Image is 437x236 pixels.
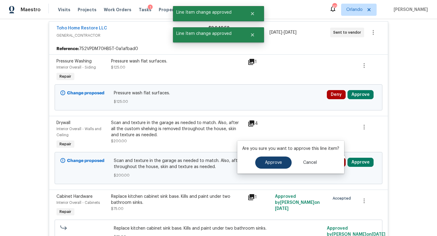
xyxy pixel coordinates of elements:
[242,8,263,20] button: Close
[111,194,244,206] div: Replace kitchen cabinet sink base. Kills and paint under two bathroom sinks.
[391,7,428,13] span: [PERSON_NAME]
[114,90,324,96] span: Pressure wash flat surfaces.
[56,66,96,69] span: Interior Overall - Siding
[67,159,104,163] b: Change proposed
[333,29,364,35] span: Sent to vendor
[56,26,107,30] a: Toho Home Restore LLC
[159,7,182,13] span: Properties
[173,27,242,40] span: Line Item change approved
[275,194,320,211] span: Approved by [PERSON_NAME] on
[293,157,327,169] button: Cancel
[49,43,388,54] div: 752VPDM70HB5T-0a1afbad0
[347,158,374,167] button: Approve
[57,141,74,147] span: Repair
[56,201,100,204] span: Interior Overall - Cabinets
[21,7,41,13] span: Maestro
[333,195,353,201] span: Accepted
[242,146,339,152] p: Are you sure you want to approve this line item?
[58,7,70,13] span: Visits
[57,209,74,215] span: Repair
[114,172,324,178] span: $200.00
[111,66,125,69] span: $125.00
[275,207,289,211] span: [DATE]
[114,158,324,170] span: Scan and texture in the garage as needed to match. Also, after all the custom shelving is removed...
[78,7,97,13] span: Projects
[242,29,263,41] button: Close
[284,30,296,35] span: [DATE]
[265,160,282,165] span: Approve
[56,59,92,63] span: Pressure Washing
[248,194,271,201] div: 1
[332,4,337,10] div: 41
[347,90,374,99] button: Approve
[269,29,296,35] span: -
[111,58,244,64] div: Pressure wash flat surfaces.
[327,90,346,99] button: Deny
[114,225,324,231] span: Replace kitchen cabinet sink base. Kills and paint under two bathroom sinks.
[111,120,244,138] div: Scan and texture in the garage as needed to match. Also, after all the custom shelving is removed...
[111,207,124,211] span: $75.00
[173,6,242,19] span: Line Item change approved
[139,8,151,12] span: Tasks
[269,30,282,35] span: [DATE]
[248,58,271,66] div: 1
[111,139,127,143] span: $200.00
[56,127,101,137] span: Interior Overall - Walls and Ceiling
[248,120,271,127] div: 4
[346,7,363,13] span: Orlando
[56,121,70,125] span: Drywall
[67,91,104,95] b: Change proposed
[57,73,74,79] span: Repair
[56,32,208,39] span: GENERAL_CONTRACTOR
[104,7,131,13] span: Work Orders
[303,160,317,165] span: Cancel
[148,5,153,11] div: 1
[255,157,292,169] button: Approve
[208,26,229,30] span: $3,049.52
[114,99,324,105] span: $125.00
[56,46,79,52] b: Reference:
[56,194,93,199] span: Cabinet Hardware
